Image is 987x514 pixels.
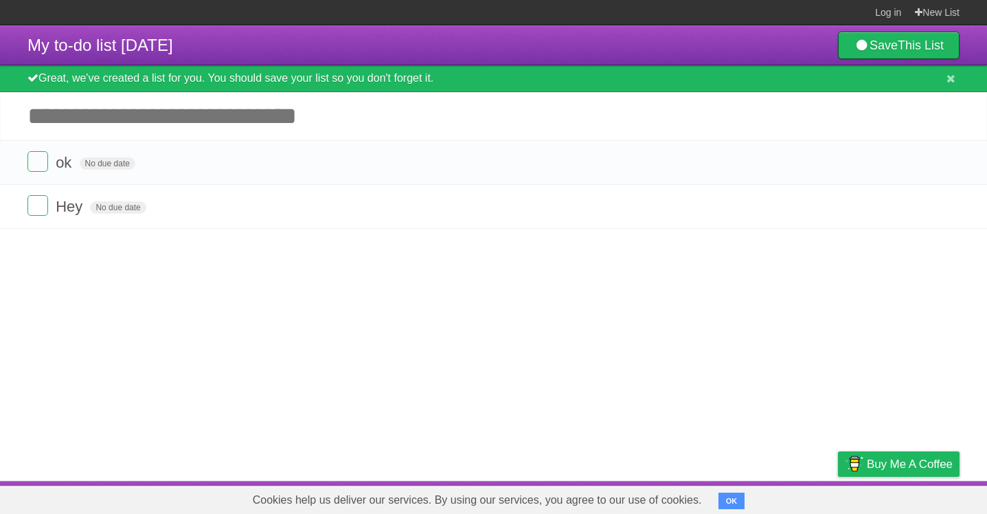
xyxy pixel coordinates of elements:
img: Buy me a coffee [845,452,863,476]
a: SaveThis List [838,32,960,59]
a: Privacy [820,484,856,511]
a: About [655,484,684,511]
span: ok [56,154,75,171]
span: No due date [80,157,135,170]
a: Buy me a coffee [838,451,960,477]
span: My to-do list [DATE] [27,36,173,54]
span: Hey [56,198,86,215]
label: Done [27,151,48,172]
span: Cookies help us deliver our services. By using our services, you agree to our use of cookies. [239,487,716,514]
span: No due date [90,201,146,214]
a: Terms [773,484,804,511]
a: Developers [701,484,756,511]
span: Buy me a coffee [867,452,953,476]
button: OK [718,493,745,509]
a: Suggest a feature [873,484,960,511]
b: This List [898,38,944,52]
label: Done [27,195,48,216]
